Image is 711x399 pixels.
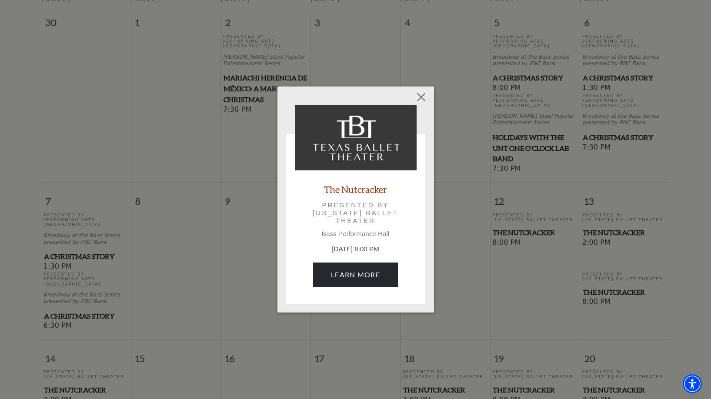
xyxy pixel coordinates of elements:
[413,89,429,106] button: Close
[295,105,417,170] img: The Nutcracker
[324,183,387,195] a: The Nutcracker
[295,244,417,254] p: [DATE] 8:00 PM
[313,263,398,287] a: December 12, 8:00 PM Learn More
[683,374,702,393] div: Accessibility Menu
[307,201,404,225] p: Presented by [US_STATE] Ballet Theater
[295,230,417,238] p: Bass Performance Hall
